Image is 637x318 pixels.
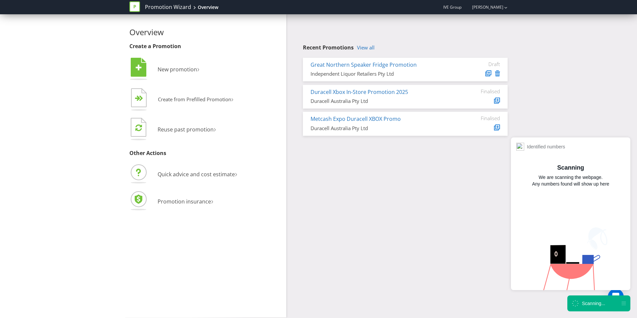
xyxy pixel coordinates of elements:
[158,126,214,133] span: Reuse past promotion
[139,95,143,102] tspan: 
[145,3,191,11] a: Promotion Wizard
[129,150,281,156] h3: Other Actions
[460,115,500,121] div: Finalised
[303,44,354,51] span: Recent Promotions
[311,88,408,96] a: Duracell Xbox In-Store Promotion 2025
[135,124,142,131] tspan: 
[235,168,237,179] span: ›
[311,61,417,68] a: Great Northern Speaker Fridge Promotion
[214,123,216,134] span: ›
[158,96,231,103] span: Create from Prefilled Promotion
[158,66,197,73] span: New promotion
[158,198,211,205] span: Promotion insurance
[129,171,237,178] a: Quick advice and cost estimate›
[465,4,503,10] a: [PERSON_NAME]
[460,88,500,94] div: Finalised
[460,61,500,67] div: Draft
[198,4,218,11] div: Overview
[311,98,450,105] div: Duracell Australia Pty Ltd
[158,171,235,178] span: Quick advice and cost estimate
[129,87,234,113] button: Create from Prefilled Promotion›
[129,198,213,205] a: Promotion insurance›
[211,195,213,206] span: ›
[443,4,461,10] span: IVE Group
[311,70,450,77] div: Independent Liquor Retailers Pty Ltd
[231,94,234,104] span: ›
[311,115,401,122] a: Metcash Expo Duracell XBOX Promo
[197,63,199,74] span: ›
[129,43,281,49] h3: Create a Promotion
[129,28,281,37] h2: Overview
[357,45,375,50] a: View all
[311,125,450,132] div: Duracell Australia Pty Ltd
[136,64,142,71] tspan: 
